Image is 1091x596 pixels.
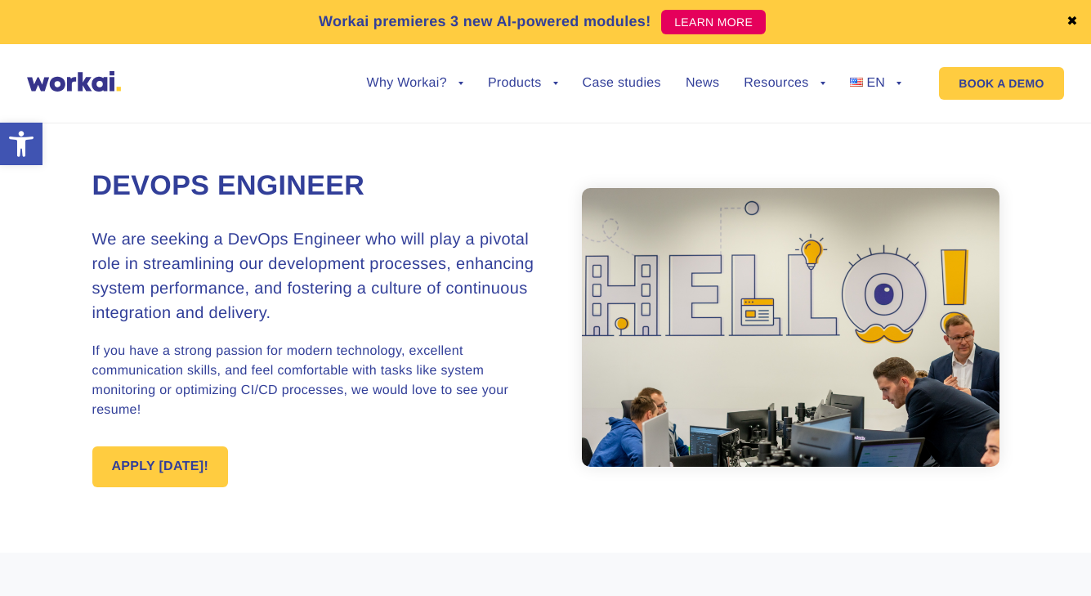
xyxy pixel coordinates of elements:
p: Workai premieres 3 new AI-powered modules! [319,11,651,33]
a: ✖ [1066,16,1078,29]
a: Products [488,77,558,90]
span: EN [866,76,885,90]
p: If you have a strong passion for modern technology, excellent communication skills, and feel comf... [92,342,546,420]
a: News [686,77,719,90]
a: Resources [744,77,825,90]
h1: DevOps Engineer [92,168,546,205]
a: APPLY [DATE]! [92,446,229,487]
a: Case studies [583,77,661,90]
h3: We are seeking a DevOps Engineer who will play a pivotal role in streamlining our development pro... [92,227,546,325]
a: LEARN MORE [661,10,766,34]
a: BOOK A DEMO [939,67,1063,100]
a: Why Workai? [367,77,463,90]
